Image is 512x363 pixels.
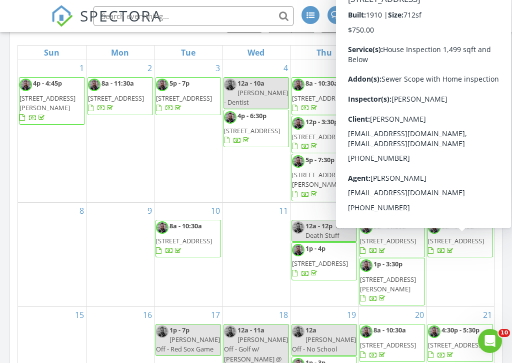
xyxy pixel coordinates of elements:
[360,117,372,130] img: head1.jpg
[292,79,348,112] a: 8a - 10:30a [STREET_ADDRESS]
[154,60,222,202] td: Go to June 3, 2025
[213,60,222,76] a: Go to June 3, 2025
[428,79,440,91] img: head1.jpg
[292,170,348,189] span: [STREET_ADDRESS][PERSON_NAME]
[222,60,290,202] td: Go to June 4, 2025
[169,221,202,230] span: 8a - 10:30a
[360,259,416,303] a: 1p - 3:30p [STREET_ADDRESS][PERSON_NAME]
[237,111,266,120] span: 4p - 6:30p
[33,79,62,88] span: 4p - 4:45p
[292,155,304,168] img: head1.jpg
[209,307,222,323] a: Go to June 17, 2025
[141,307,154,323] a: Go to June 16, 2025
[88,94,144,103] span: [STREET_ADDRESS]
[373,117,402,126] span: 1p - 3:30p
[360,325,416,359] a: 8a - 10:30a [STREET_ADDRESS]
[360,165,416,198] a: 6p - 9:15p [STREET_ADDRESS]
[156,94,212,103] span: [STREET_ADDRESS]
[360,132,416,151] span: [STREET_ADDRESS][PERSON_NAME]
[51,5,73,27] img: The Best Home Inspection Software - Spectora
[292,117,348,151] a: 12p - 3:30p [STREET_ADDRESS]
[360,79,372,91] img: head1.jpg
[109,46,131,60] a: Monday
[292,244,304,256] img: head1.jpg
[86,60,154,202] td: Go to June 2, 2025
[498,329,510,337] span: 10
[360,221,372,234] img: head1.jpg
[359,163,425,201] a: 6p - 9:15p [STREET_ADDRESS]
[360,275,416,293] span: [STREET_ADDRESS][PERSON_NAME]
[154,202,222,306] td: Go to June 10, 2025
[224,88,288,107] span: [PERSON_NAME] - Dentist
[345,203,358,219] a: Go to June 12, 2025
[426,60,494,202] td: Go to June 7, 2025
[169,79,189,88] span: 5p - 7p
[305,325,316,334] span: 12a
[360,325,372,338] img: head1.jpg
[314,46,334,60] a: Thursday
[413,203,426,219] a: Go to June 13, 2025
[292,117,304,130] img: head1.jpg
[485,60,494,76] a: Go to June 7, 2025
[305,244,325,253] span: 1p - 4p
[209,203,222,219] a: Go to June 10, 2025
[156,335,220,353] span: [PERSON_NAME] Off - Red Sox Game
[51,14,162,35] a: SPECTORA
[19,77,85,125] a: 4p - 4:45p [STREET_ADDRESS][PERSON_NAME]
[277,203,290,219] a: Go to June 11, 2025
[373,325,406,334] span: 8a - 10:30a
[80,5,162,26] span: SPECTORA
[73,307,86,323] a: Go to June 15, 2025
[360,117,416,161] a: 1p - 3:30p [STREET_ADDRESS][PERSON_NAME]
[359,116,425,163] a: 1p - 3:30p [STREET_ADDRESS][PERSON_NAME]
[428,340,484,349] span: [STREET_ADDRESS]
[156,221,168,234] img: head1.jpg
[224,79,236,91] img: head1.jpg
[373,259,402,268] span: 1p - 3:30p
[360,79,416,112] a: 7a - 9:30a [STREET_ADDRESS]
[277,307,290,323] a: Go to June 18, 2025
[478,329,502,353] iframe: Intercom live chat
[156,325,168,338] img: head1.jpg
[156,221,212,255] a: 8a - 10:30a [STREET_ADDRESS]
[373,79,402,88] span: 7a - 9:30a
[305,155,334,164] span: 5p - 7:30p
[382,6,447,16] div: [PERSON_NAME]
[155,77,221,115] a: 5p - 7p [STREET_ADDRESS]
[360,180,416,189] span: [STREET_ADDRESS]
[155,220,221,258] a: 8a - 10:30a [STREET_ADDRESS]
[179,46,197,60] a: Tuesday
[223,110,289,148] a: 4p - 6:30p [STREET_ADDRESS]
[224,111,280,145] a: 4p - 6:30p [STREET_ADDRESS]
[481,203,494,219] a: Go to June 14, 2025
[77,60,86,76] a: Go to June 1, 2025
[245,46,266,60] a: Wednesday
[291,154,357,201] a: 5p - 7:30p [STREET_ADDRESS][PERSON_NAME]
[292,325,304,338] img: head1.jpg
[305,221,332,230] span: 12a - 12p
[428,221,484,255] a: 8a - 11:15a [STREET_ADDRESS]
[305,79,338,88] span: 8a - 10:30a
[87,77,153,115] a: 8a - 11:30a [STREET_ADDRESS]
[360,165,372,177] img: head1.jpg
[145,60,154,76] a: Go to June 2, 2025
[428,88,492,107] span: [PERSON_NAME] - Haircut
[451,46,468,60] a: Saturday
[305,221,348,240] span: Off - Death Stuff
[237,325,264,334] span: 12a - 11a
[156,79,168,91] img: head1.jpg
[281,60,290,76] a: Go to June 4, 2025
[18,202,86,306] td: Go to June 8, 2025
[359,77,425,115] a: 7a - 9:30a [STREET_ADDRESS]
[222,202,290,306] td: Go to June 11, 2025
[156,79,212,112] a: 5p - 7p [STREET_ADDRESS]
[292,259,348,268] span: [STREET_ADDRESS]
[441,325,479,334] span: 4:30p - 5:30p
[359,324,425,362] a: 8a - 10:30a [STREET_ADDRESS]
[441,221,474,230] span: 8a - 11:15a
[290,60,358,202] td: Go to June 5, 2025
[349,60,358,76] a: Go to June 5, 2025
[169,325,189,334] span: 1p - 7p
[359,258,425,305] a: 1p - 3:30p [STREET_ADDRESS][PERSON_NAME]
[18,60,86,202] td: Go to June 1, 2025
